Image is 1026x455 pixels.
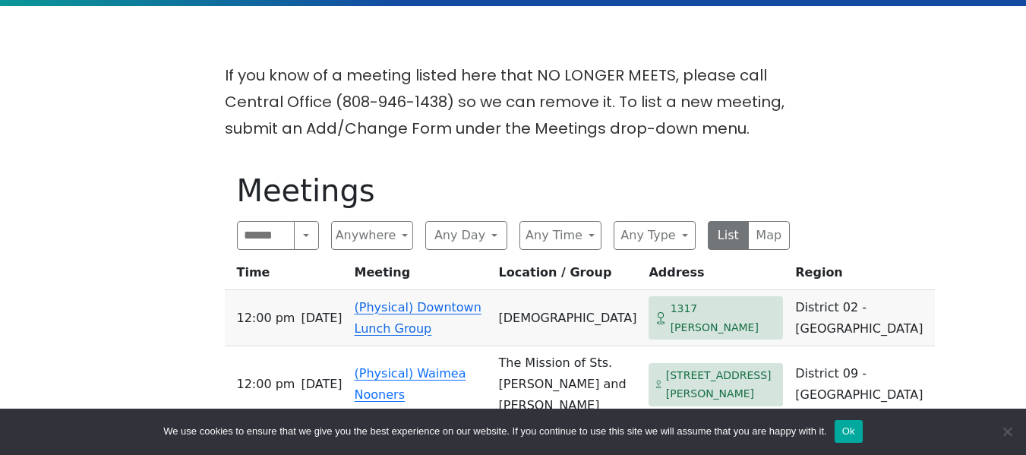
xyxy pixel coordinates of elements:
[708,221,750,250] button: List
[999,424,1015,439] span: No
[748,221,790,250] button: Map
[301,374,342,395] span: [DATE]
[355,300,481,336] a: (Physical) Downtown Lunch Group
[519,221,601,250] button: Any Time
[225,62,802,142] p: If you know of a meeting listed here that NO LONGER MEETS, please call Central Office (808-946-14...
[237,308,295,329] span: 12:00 PM
[493,290,643,346] td: [DEMOGRAPHIC_DATA]
[789,346,935,423] td: District 09 - [GEOGRAPHIC_DATA]
[493,346,643,423] td: The Mission of Sts. [PERSON_NAME] and [PERSON_NAME]
[237,374,295,395] span: 12:00 PM
[425,221,507,250] button: Any Day
[614,221,696,250] button: Any Type
[789,262,935,290] th: Region
[789,290,935,346] td: District 02 - [GEOGRAPHIC_DATA]
[671,299,778,337] span: 1317 [PERSON_NAME]
[301,308,342,329] span: [DATE]
[642,262,789,290] th: Address
[294,221,318,250] button: Search
[237,221,295,250] input: Search
[835,420,863,443] button: Ok
[349,262,493,290] th: Meeting
[163,424,826,439] span: We use cookies to ensure that we give you the best experience on our website. If you continue to ...
[331,221,413,250] button: Anywhere
[493,262,643,290] th: Location / Group
[225,262,349,290] th: Time
[666,366,778,403] span: [STREET_ADDRESS][PERSON_NAME]
[355,366,466,402] a: (Physical) Waimea Nooners
[237,172,790,209] h1: Meetings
